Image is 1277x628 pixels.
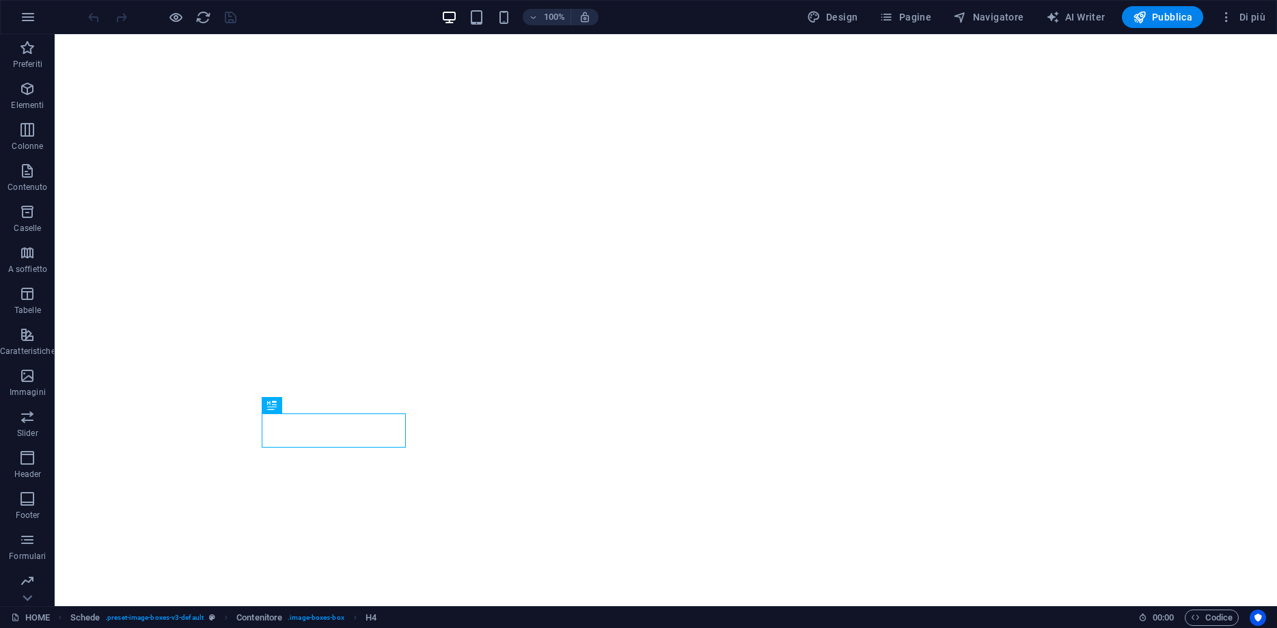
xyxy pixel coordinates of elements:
[13,59,42,70] p: Preferiti
[167,9,184,25] button: Clicca qui per lasciare la modalità di anteprima e continuare la modifica
[1138,610,1175,626] h6: Tempo sessione
[1046,10,1106,24] span: AI Writer
[195,10,211,25] i: Ricarica la pagina
[11,610,50,626] a: Fai clic per annullare la selezione. Doppio clic per aprire le pagine
[12,141,43,152] p: Colonne
[17,428,38,439] p: Slider
[11,100,44,111] p: Elementi
[70,610,376,626] nav: breadcrumb
[879,10,931,24] span: Pagine
[195,9,211,25] button: reload
[1214,6,1271,28] button: Di più
[366,610,376,626] span: Fai clic per selezionare. Doppio clic per modificare
[10,387,46,398] p: Immagini
[9,551,46,562] p: Formulari
[1185,610,1239,626] button: Codice
[14,305,41,316] p: Tabelle
[16,510,40,521] p: Footer
[953,10,1024,24] span: Navigatore
[236,610,282,626] span: Fai clic per selezionare. Doppio clic per modificare
[1153,610,1174,626] span: 00 00
[209,614,215,621] i: Questo elemento è un preset personalizzabile
[70,610,100,626] span: Fai clic per selezionare. Doppio clic per modificare
[1041,6,1111,28] button: AI Writer
[8,182,47,193] p: Contenuto
[801,6,864,28] div: Design (Ctrl+Alt+Y)
[1220,10,1265,24] span: Di più
[1133,10,1193,24] span: Pubblica
[874,6,937,28] button: Pagine
[807,10,858,24] span: Design
[801,6,864,28] button: Design
[1122,6,1204,28] button: Pubblica
[288,610,344,626] span: . image-boxes-box
[14,469,42,480] p: Header
[1162,612,1164,623] span: :
[1191,610,1233,626] span: Codice
[523,9,571,25] button: 100%
[14,223,41,234] p: Caselle
[8,264,47,275] p: A soffietto
[948,6,1029,28] button: Navigatore
[543,9,565,25] h6: 100%
[579,11,591,23] i: Quando ridimensioni, regola automaticamente il livello di zoom in modo che corrisponda al disposi...
[105,610,204,626] span: . preset-image-boxes-v3-default
[1250,610,1266,626] button: Usercentrics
